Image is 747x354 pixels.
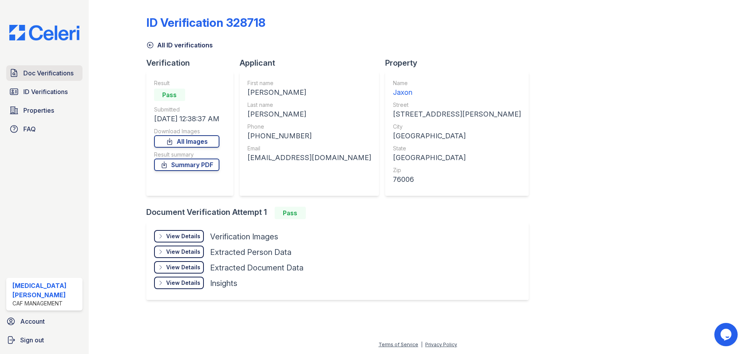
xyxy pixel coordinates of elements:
div: Last name [247,101,371,109]
div: Result summary [154,151,219,159]
div: [GEOGRAPHIC_DATA] [393,131,521,141]
div: Phone [247,123,371,131]
div: [STREET_ADDRESS][PERSON_NAME] [393,109,521,120]
div: CAF Management [12,300,79,307]
div: 76006 [393,174,521,185]
a: Account [3,314,86,329]
a: Doc Verifications [6,65,82,81]
div: Pass [275,207,306,219]
div: [EMAIL_ADDRESS][DOMAIN_NAME] [247,152,371,163]
div: View Details [166,279,200,287]
div: View Details [166,248,200,256]
span: Sign out [20,335,44,345]
div: Property [385,58,535,68]
div: Insights [210,278,237,289]
div: Extracted Document Data [210,262,303,273]
iframe: chat widget [714,323,739,346]
a: Terms of Service [379,342,418,347]
a: Properties [6,103,82,118]
div: Document Verification Attempt 1 [146,207,535,219]
a: All Images [154,135,219,148]
a: Name Jaxon [393,79,521,98]
a: ID Verifications [6,84,82,99]
span: Properties [23,106,54,115]
div: [PERSON_NAME] [247,109,371,120]
div: Verification Images [210,231,278,242]
span: Doc Verifications [23,68,74,78]
a: Summary PDF [154,159,219,171]
a: All ID verifications [146,40,213,50]
div: [PHONE_NUMBER] [247,131,371,141]
span: ID Verifications [23,87,68,96]
div: [DATE] 12:38:37 AM [154,113,219,124]
img: CE_Logo_Blue-a8612792a0a2168367f1c8372b55b34899dd931a85d93a1a3d3e32e68fde9ad4.png [3,25,86,40]
div: View Details [166,232,200,240]
div: City [393,123,521,131]
div: Download Images [154,127,219,135]
div: [GEOGRAPHIC_DATA] [393,152,521,163]
div: Street [393,101,521,109]
div: View Details [166,263,200,271]
div: [MEDICAL_DATA][PERSON_NAME] [12,281,79,300]
a: FAQ [6,121,82,137]
div: Verification [146,58,240,68]
span: FAQ [23,124,36,134]
div: Result [154,79,219,87]
div: Submitted [154,106,219,113]
div: First name [247,79,371,87]
div: Email [247,145,371,152]
div: Applicant [240,58,385,68]
div: Jaxon [393,87,521,98]
div: | [421,342,423,347]
div: Name [393,79,521,87]
a: Sign out [3,332,86,348]
span: Account [20,317,45,326]
div: ID Verification 328718 [146,16,265,30]
div: Extracted Person Data [210,247,291,258]
div: [PERSON_NAME] [247,87,371,98]
div: State [393,145,521,152]
a: Privacy Policy [425,342,457,347]
div: Zip [393,166,521,174]
div: Pass [154,89,185,101]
